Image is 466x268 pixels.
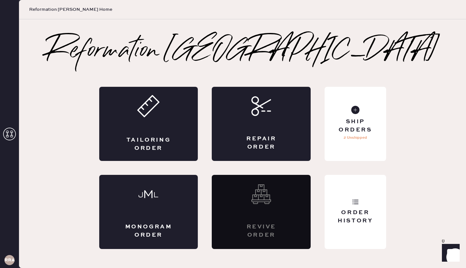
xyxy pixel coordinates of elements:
[4,258,15,262] h3: RRA
[344,134,367,142] p: 2 Unshipped
[125,136,173,152] div: Tailoring Order
[330,118,381,134] div: Ship Orders
[237,223,285,239] div: Revive order
[47,39,439,64] h2: Reformation [GEOGRAPHIC_DATA]
[212,175,311,249] div: Interested? Contact us at care@hemster.co
[125,223,173,239] div: Monogram Order
[330,209,381,225] div: Order History
[237,135,285,151] div: Repair Order
[436,239,463,267] iframe: Front Chat
[29,6,112,13] span: Reformation [PERSON_NAME] Home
